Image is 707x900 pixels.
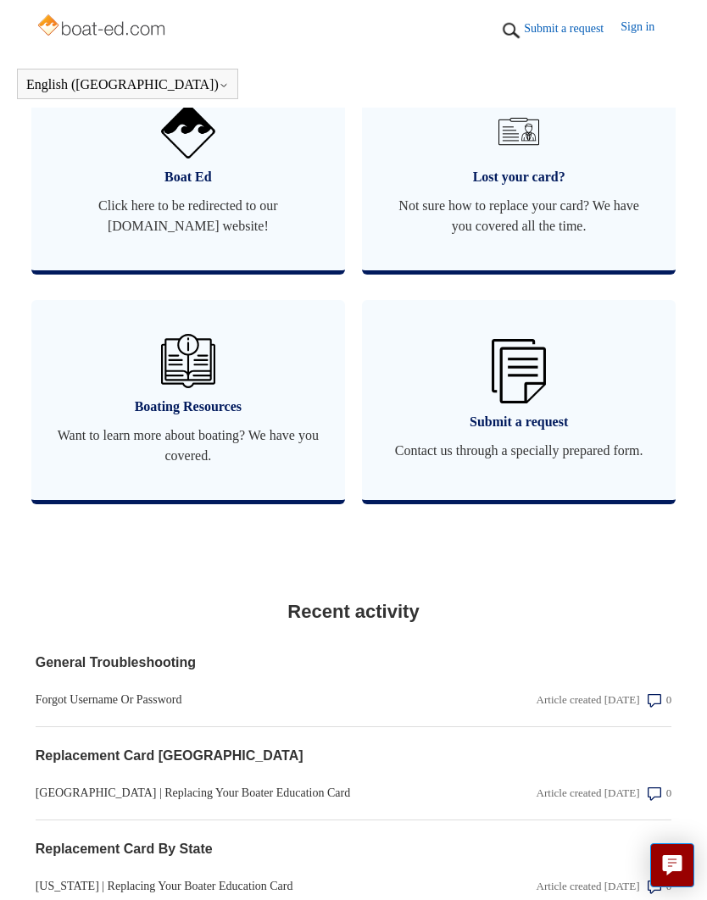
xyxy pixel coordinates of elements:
[387,167,650,187] span: Lost your card?
[36,877,481,895] a: [US_STATE] | Replacing Your Boater Education Card
[492,104,546,158] img: 01HZPCYVT14CG9T703FEE4SFXC
[387,441,650,461] span: Contact us through a specially prepared form.
[387,412,650,432] span: Submit a request
[362,300,676,500] a: Submit a request Contact us through a specially prepared form.
[57,425,320,466] span: Want to learn more about boating? We have you covered.
[57,397,320,417] span: Boating Resources
[26,77,229,92] button: English ([GEOGRAPHIC_DATA])
[36,839,481,859] a: Replacement Card By State
[57,167,320,187] span: Boat Ed
[621,18,671,43] a: Sign in
[36,597,672,625] h2: Recent activity
[537,692,640,708] div: Article created [DATE]
[57,196,320,236] span: Click here to be redirected to our [DOMAIN_NAME] website!
[537,878,640,895] div: Article created [DATE]
[161,104,215,158] img: 01HZPCYVNCVF44JPJQE4DN11EA
[36,10,170,44] img: Boat-Ed Help Center home page
[36,691,481,708] a: Forgot Username Or Password
[537,785,640,802] div: Article created [DATE]
[36,653,481,673] a: General Troubleshooting
[650,843,694,887] button: Live chat
[498,18,524,43] img: 01HZPCYTXV3JW8MJV9VD7EMK0H
[387,196,650,236] span: Not sure how to replace your card? We have you covered all the time.
[161,334,215,388] img: 01HZPCYVZMCNPYXCC0DPA2R54M
[31,300,345,500] a: Boating Resources Want to learn more about boating? We have you covered.
[492,339,546,404] img: 01HZPCYW3NK71669VZTW7XY4G9
[31,70,345,270] a: Boat Ed Click here to be redirected to our [DOMAIN_NAME] website!
[36,784,481,802] a: [GEOGRAPHIC_DATA] | Replacing Your Boater Education Card
[524,19,621,37] a: Submit a request
[36,746,481,766] a: Replacement Card [GEOGRAPHIC_DATA]
[362,70,676,270] a: Lost your card? Not sure how to replace your card? We have you covered all the time.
